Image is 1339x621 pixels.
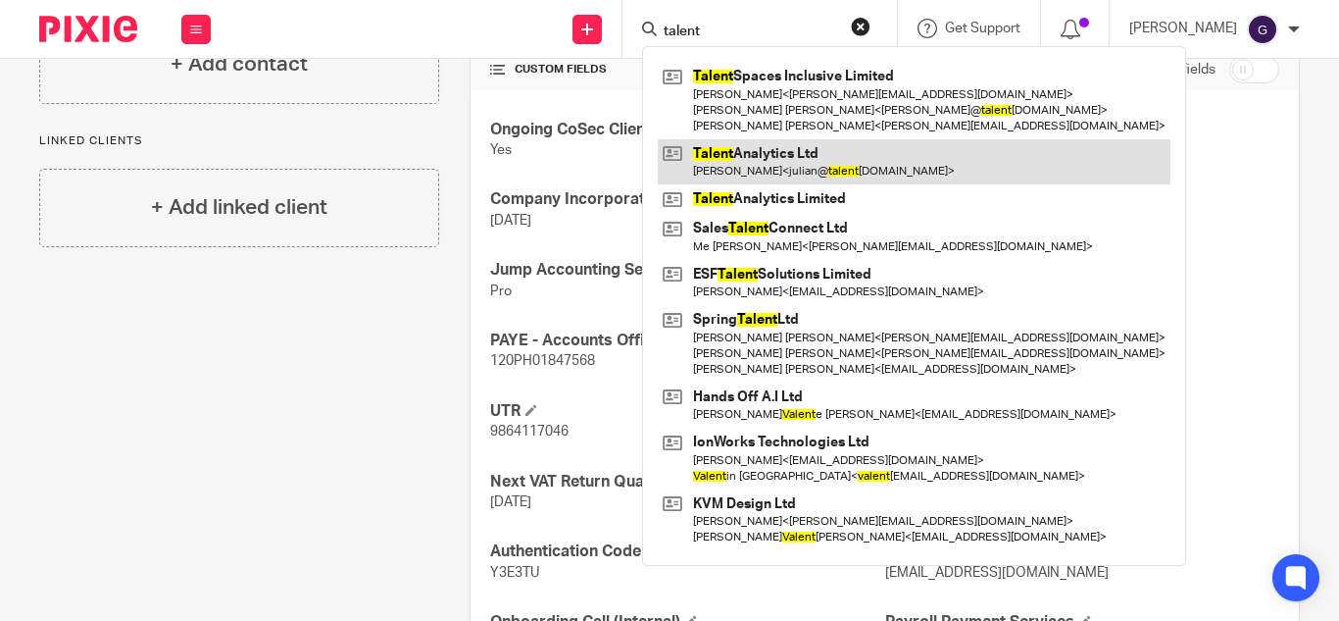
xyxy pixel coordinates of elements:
span: Yes [490,143,512,157]
span: Get Support [945,22,1020,35]
span: Y3E3TU [490,566,539,580]
img: Pixie [39,16,137,42]
h4: CUSTOM FIELDS [490,62,884,78]
img: svg%3E [1247,14,1278,45]
span: [EMAIL_ADDRESS][DOMAIN_NAME] [885,566,1109,580]
h4: Jump Accounting Service [490,260,884,281]
h4: UTR [490,401,884,422]
p: Linked clients [39,133,439,149]
p: [PERSON_NAME] [1129,19,1237,38]
h4: + Add contact [171,49,308,79]
h4: PAYE - Accounts Office Ref. [490,331,884,351]
h4: Company Incorporated On [490,189,884,210]
h4: + Add linked client [151,192,327,223]
span: 9864117046 [490,425,569,439]
input: Search [662,24,838,41]
h4: Next VAT Return Quarter End [490,472,884,492]
span: [DATE] [490,495,531,509]
span: 120PH01847568 [490,354,595,368]
h4: Authentication Code [490,542,884,562]
button: Clear [851,17,870,36]
span: Pro [490,285,512,298]
h4: Ongoing CoSec Client [490,120,884,140]
span: [DATE] [490,214,531,228]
